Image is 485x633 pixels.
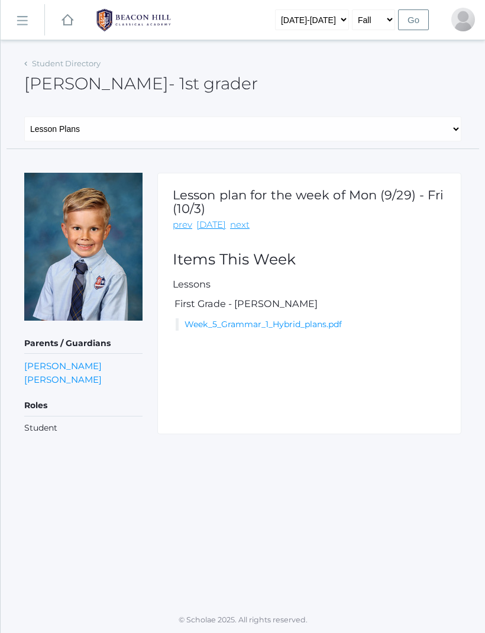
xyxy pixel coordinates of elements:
div: Rachel Culver [451,8,475,31]
a: prev [173,218,192,232]
li: Student [24,422,143,434]
h5: First Grade - [PERSON_NAME] [173,299,446,309]
h5: Parents / Guardians [24,334,143,354]
h5: Roles [24,396,143,416]
span: - 1st grader [169,73,258,93]
a: next [230,218,250,232]
h1: Lesson plan for the week of Mon (9/29) - Fri (10/3) [173,188,446,215]
input: Go [398,9,429,30]
h2: Items This Week [173,251,446,268]
a: [PERSON_NAME] [24,359,102,373]
p: © Scholae 2025. All rights reserved. [1,615,485,626]
h2: [PERSON_NAME] [24,75,258,93]
a: Student Directory [32,59,101,68]
img: Liam Culver [24,173,143,321]
img: 1_BHCALogos-05.png [89,5,178,35]
a: Week_5_Grammar_1_Hybrid_plans.pdf [185,319,342,330]
a: [PERSON_NAME] [24,373,102,386]
h5: Lessons [173,279,446,290]
a: [DATE] [196,218,226,232]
